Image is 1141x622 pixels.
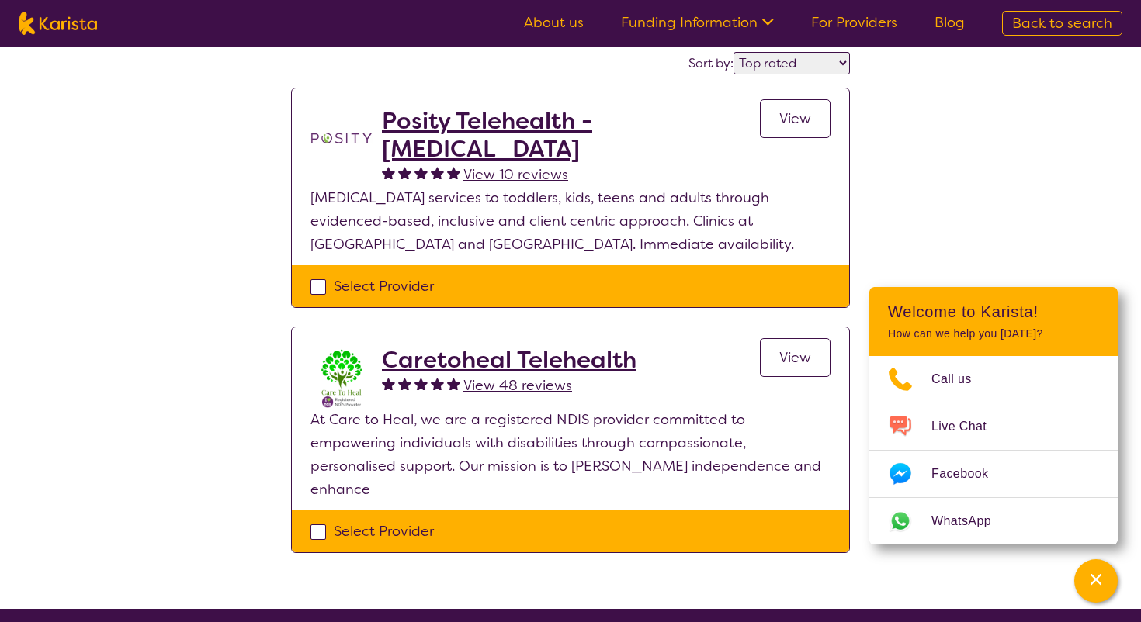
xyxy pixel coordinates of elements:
[310,346,373,408] img: x8xkzxtsmjra3bp2ouhm.png
[463,163,568,186] a: View 10 reviews
[931,462,1007,486] span: Facebook
[931,510,1010,533] span: WhatsApp
[310,186,831,256] p: [MEDICAL_DATA] services to toddlers, kids, teens and adults through evidenced-based, inclusive an...
[414,377,428,390] img: fullstar
[414,166,428,179] img: fullstar
[431,377,444,390] img: fullstar
[1074,559,1118,603] button: Channel Menu
[382,166,395,179] img: fullstar
[447,166,460,179] img: fullstar
[931,368,990,391] span: Call us
[869,287,1118,544] div: Channel Menu
[811,13,897,32] a: For Providers
[463,165,568,184] span: View 10 reviews
[398,166,411,179] img: fullstar
[888,327,1099,340] p: How can we help you [DATE]?
[524,13,584,32] a: About us
[19,12,97,35] img: Karista logo
[760,338,831,377] a: View
[382,377,395,390] img: fullstar
[1012,14,1112,33] span: Back to search
[888,302,1099,321] h2: Welcome to Karista!
[382,107,760,163] a: Posity Telehealth - [MEDICAL_DATA]
[760,99,831,138] a: View
[621,13,774,32] a: Funding Information
[310,408,831,501] p: At Care to Heal, we are a registered NDIS provider committed to empowering individuals with disab...
[447,377,460,390] img: fullstar
[869,356,1118,544] ul: Choose channel
[398,377,411,390] img: fullstar
[688,55,733,71] label: Sort by:
[779,348,811,367] span: View
[310,107,373,169] img: t1bslo80pcylnzwjhndq.png
[779,109,811,128] span: View
[431,166,444,179] img: fullstar
[382,346,636,374] a: Caretoheal Telehealth
[869,498,1118,544] a: Web link opens in a new tab.
[935,13,965,32] a: Blog
[463,376,572,395] span: View 48 reviews
[931,415,1005,438] span: Live Chat
[463,374,572,397] a: View 48 reviews
[1002,11,1122,36] a: Back to search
